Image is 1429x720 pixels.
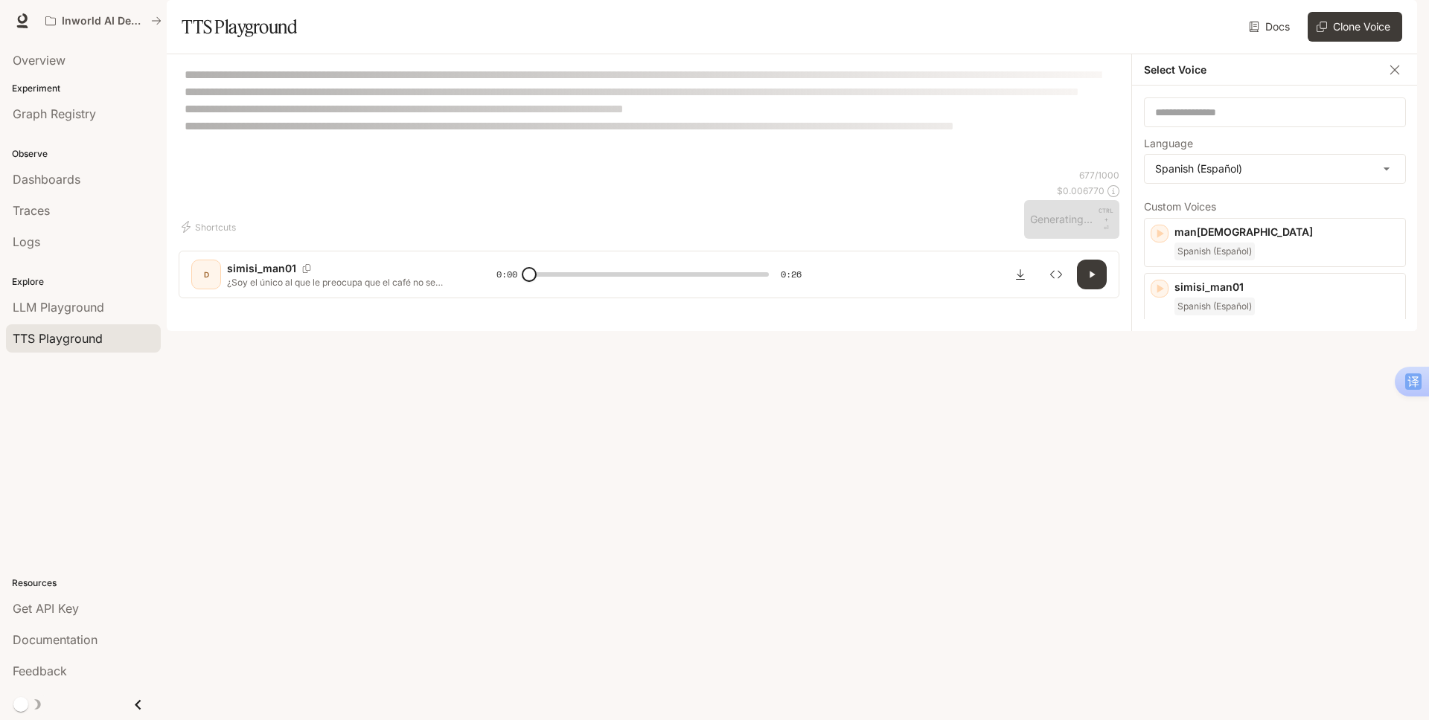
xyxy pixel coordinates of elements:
div: Spanish (Español) [1145,155,1405,183]
button: Clone Voice [1308,12,1402,42]
button: Shortcuts [179,215,242,239]
p: Inworld AI Demos [62,15,145,28]
p: Custom Voices [1144,202,1406,212]
span: Spanish (Español) [1174,298,1255,315]
button: All workspaces [39,6,168,36]
button: Copy Voice ID [296,264,317,273]
span: 0:26 [781,267,802,282]
p: 677 / 1000 [1079,169,1119,181]
div: D [194,263,218,286]
p: man[DEMOGRAPHIC_DATA] [1174,225,1399,240]
h1: TTS Playground [182,12,297,42]
p: simisi_man01 [1174,280,1399,295]
a: Docs [1246,12,1296,42]
p: simisi_man01 [227,261,296,276]
p: Language [1144,138,1193,149]
button: Download audio [1006,260,1035,289]
p: ¿Soy el único al que le preocupa que el café no se mantenga caliente? Esta taza tiene un aislamie... [227,276,461,289]
button: Inspect [1041,260,1071,289]
span: Spanish (Español) [1174,242,1255,260]
span: 0:00 [496,267,517,282]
